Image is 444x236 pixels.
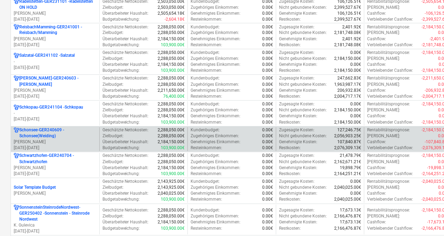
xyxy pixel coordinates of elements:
p: 2,288,050.00€ [158,159,185,165]
p: Budgetabweichung : [102,94,140,100]
p: -2,604.18€ [165,16,185,22]
p: 0.00€ [262,107,273,113]
p: Zugehöriges Einkommen : [191,5,239,11]
p: 2,040,025.00€ [334,197,361,203]
p: Budgetabweichung : [102,145,140,151]
p: 2,164,251.21€ [334,171,361,177]
p: Genehmigte Kosten : [279,165,317,171]
p: Verbleibender Cashflow : [367,197,413,203]
p: Geschätzte Nettokosten : [102,50,149,56]
p: Überarbeiteter Haushalt : [102,113,149,119]
p: 0.00€ [262,102,273,107]
p: Kundenbudget : [191,102,220,107]
p: 0.00€ [262,56,273,62]
p: Resteinkommen : [191,120,222,126]
p: [PERSON_NAME] [14,36,97,42]
p: Budgetabweichung : [102,120,140,126]
p: [PERSON_NAME] : [367,159,400,165]
p: 0.00€ [262,159,273,165]
p: Zugehöriges Einkommen : [191,30,239,36]
p: Zielbudget : [102,56,124,62]
p: 2,004,717.17€ [334,94,361,100]
p: 2,184,150.00€ [334,68,361,74]
p: Kundenbudget : [191,24,220,30]
p: 0.00€ [262,179,273,185]
p: 2,288,050.00€ [158,50,185,56]
p: 2,143,925.00€ [158,179,185,185]
p: Zugehöriges Einkommen : [191,82,239,88]
p: Genehmigte Kosten : [279,36,317,42]
p: Genehmigtes Einkommen : [191,36,240,42]
p: Genehmigtes Einkommen : [191,113,240,119]
p: 0.00€ [262,5,273,11]
p: [DATE] - [DATE] [14,42,97,48]
p: 0.00€ [262,11,273,16]
p: [PERSON_NAME] [14,139,97,145]
p: [PERSON_NAME] : [367,30,400,36]
p: 0.00€ [350,102,361,107]
p: Resteinkommen : [191,171,222,177]
p: 0.00€ [262,191,273,197]
p: Zugehöriges Einkommen : [191,56,239,62]
p: Cashflow : [367,62,386,68]
p: 0.00€ [262,153,273,159]
p: Cashflow : [367,88,386,94]
p: Restkosten : [279,145,301,151]
p: Geschätzte Nettokosten : [102,76,149,82]
p: Rentabilitätsprognose : [367,24,410,30]
p: Cashflow : [367,36,386,42]
p: Genehmigtes Einkommen : [191,62,240,68]
p: Zielbudget : [102,185,124,191]
p: 127,246.75€ [337,127,361,133]
p: 0.00€ [262,82,273,88]
p: 0.00€ [262,88,273,94]
p: 0.00€ [262,165,273,171]
p: Zielbudget : [102,30,124,36]
p: [PERSON_NAME] : [367,107,400,113]
p: 0.00€ [262,24,273,30]
p: Kundenbudget : [191,127,220,133]
p: 103,900.00€ [161,171,185,177]
p: Überarbeiteter Haushalt : [102,62,149,68]
p: Genehmigte Kosten : [279,88,317,94]
p: 19,898.79€ [340,165,361,171]
p: 2,288,050.00€ [158,127,185,133]
p: 0.00€ [262,145,273,151]
p: Verbleibender Cashflow : [367,68,413,74]
p: 0.00€ [262,16,273,22]
p: Genehmigtes Einkommen : [191,191,240,197]
p: 107,840.87€ [337,139,361,145]
p: Zugehöriges Einkommen : [191,107,239,113]
p: Budgetabweichung : [102,16,140,22]
p: Kundenbudget : [191,153,220,159]
p: Nicht gebundene Kosten : [279,185,327,191]
p: Restkosten : [279,16,301,22]
div: Für das Projekt sind mehrere Währungen aktiviert [14,127,19,139]
p: Zielbudget : [102,133,124,139]
p: - [14,59,97,65]
p: 2,184,150.00€ [158,62,185,68]
p: Cashflow : [367,113,386,119]
p: 247,662.83€ [337,76,361,82]
p: [PERSON_NAME] : [367,56,400,62]
p: [DATE] - [DATE] [14,171,97,177]
div: Salzatal-GER241102 -Salzatal-[DATE]-[DATE] [14,53,97,71]
p: 0.00€ [262,133,273,139]
p: Nicht gebundene Kosten : [279,5,327,11]
p: Geschätzte Nettokosten : [102,102,149,107]
p: [DATE] - [DATE] [14,145,97,151]
p: Verbleibender Cashflow : [367,171,413,177]
p: Schwartzhofen-GER240704 - Schwartzhofen [19,153,97,165]
p: Geschätzte Nettokosten : [102,208,149,214]
p: Genehmigte Kosten : [279,139,317,145]
p: 206,932.83€ [337,88,361,94]
p: 2,288,050.00€ [158,107,185,113]
p: Genehmigtes Einkommen : [191,165,240,171]
p: 76,400.00€ [163,94,185,100]
p: Verbleibender Cashflow : [367,145,413,151]
p: Nicht gebundene Kosten : [279,30,327,36]
p: 2,211,650.00€ [158,88,185,94]
p: 2,288,050.00€ [158,102,185,107]
p: Nicht gebundene Kosten : [279,82,327,88]
p: Restkosten : [279,120,301,126]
